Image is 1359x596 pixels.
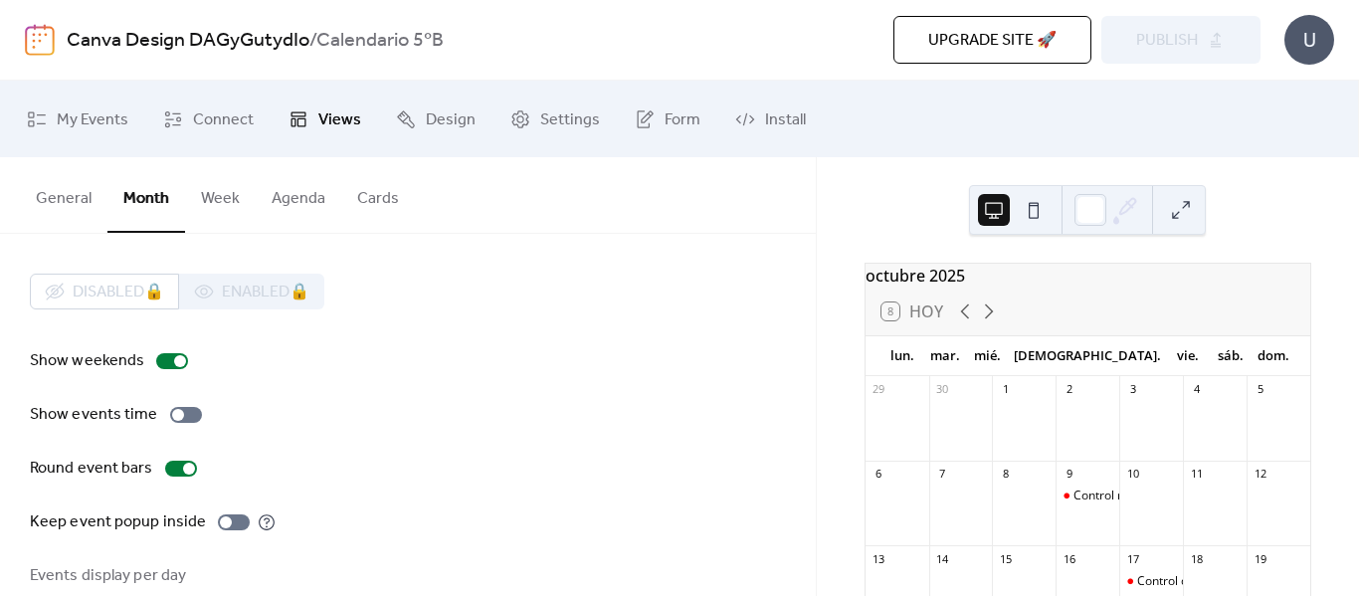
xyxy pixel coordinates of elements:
button: Upgrade site 🚀 [893,16,1091,64]
div: 6 [872,467,886,482]
button: General [20,157,107,231]
div: 18 [1189,551,1204,566]
div: 7 [935,467,950,482]
span: Install [765,104,806,135]
div: 11 [1189,467,1204,482]
img: logo [25,24,55,56]
a: Form [620,89,715,149]
div: dom. [1252,336,1294,376]
div: 15 [998,551,1013,566]
a: Install [720,89,821,149]
b: Calendario 5ºB [316,22,444,60]
div: mar. [924,336,967,376]
div: lun. [881,336,924,376]
span: Upgrade site 🚀 [928,29,1057,53]
a: Connect [148,89,269,149]
div: U [1284,15,1334,65]
div: sáb. [1209,336,1252,376]
div: 3 [1125,382,1140,397]
div: vie. [1166,336,1209,376]
div: Round event bars [30,457,153,481]
button: Week [185,157,256,231]
div: Control de lengua [1137,573,1236,590]
span: Form [665,104,700,135]
span: Views [318,104,361,135]
span: Settings [540,104,600,135]
div: 13 [872,551,886,566]
a: My Events [12,89,143,149]
div: 19 [1253,551,1267,566]
div: 8 [998,467,1013,482]
div: 9 [1062,467,1076,482]
div: 17 [1125,551,1140,566]
div: Keep event popup inside [30,510,206,534]
div: 29 [872,382,886,397]
div: Control matemáticas [1073,488,1190,504]
div: 30 [935,382,950,397]
div: Control de lengua [1119,573,1183,590]
a: Design [381,89,490,149]
a: Views [274,89,376,149]
div: 1 [998,382,1013,397]
div: 4 [1189,382,1204,397]
div: Show events time [30,403,158,427]
a: Canva Design DAGyGutydIo [67,22,309,60]
div: Events display per day [30,564,186,588]
div: 2 [1062,382,1076,397]
span: My Events [57,104,128,135]
div: 12 [1253,467,1267,482]
div: 14 [935,551,950,566]
div: [DEMOGRAPHIC_DATA]. [1009,336,1166,376]
button: Cards [341,157,415,231]
a: Settings [495,89,615,149]
div: 10 [1125,467,1140,482]
button: Agenda [256,157,341,231]
div: octubre 2025 [866,264,1310,288]
div: 16 [1062,551,1076,566]
b: / [309,22,316,60]
span: Connect [193,104,254,135]
button: Month [107,157,185,233]
div: mié. [966,336,1009,376]
div: Control matemáticas [1056,488,1119,504]
div: 5 [1253,382,1267,397]
span: Design [426,104,476,135]
div: Show weekends [30,349,144,373]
